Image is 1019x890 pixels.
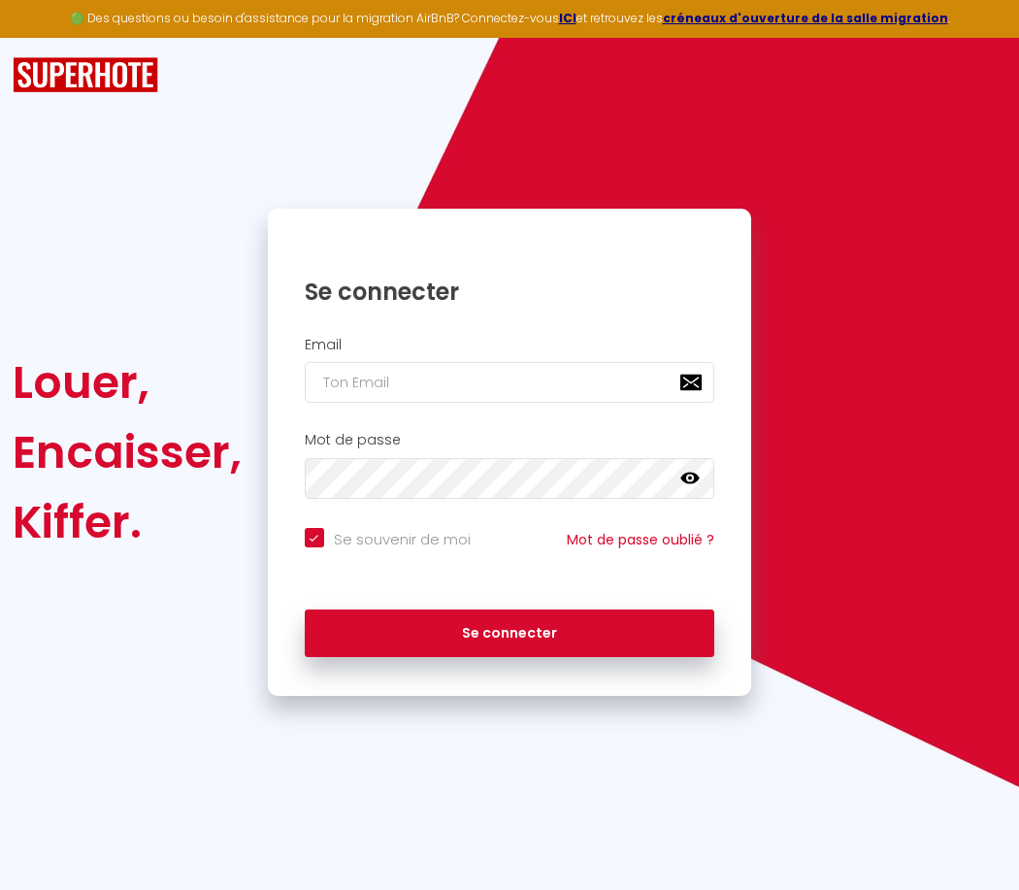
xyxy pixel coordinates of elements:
button: Se connecter [305,610,715,658]
div: Encaisser, [13,417,242,487]
h1: Se connecter [305,277,715,307]
div: Louer, [13,347,242,417]
h2: Mot de passe [305,432,715,448]
input: Ton Email [305,362,715,403]
a: Mot de passe oublié ? [567,530,714,549]
div: Kiffer. [13,487,242,557]
h2: Email [305,337,715,353]
a: créneaux d'ouverture de la salle migration [663,10,948,26]
a: ICI [559,10,576,26]
img: SuperHote logo [13,57,158,93]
